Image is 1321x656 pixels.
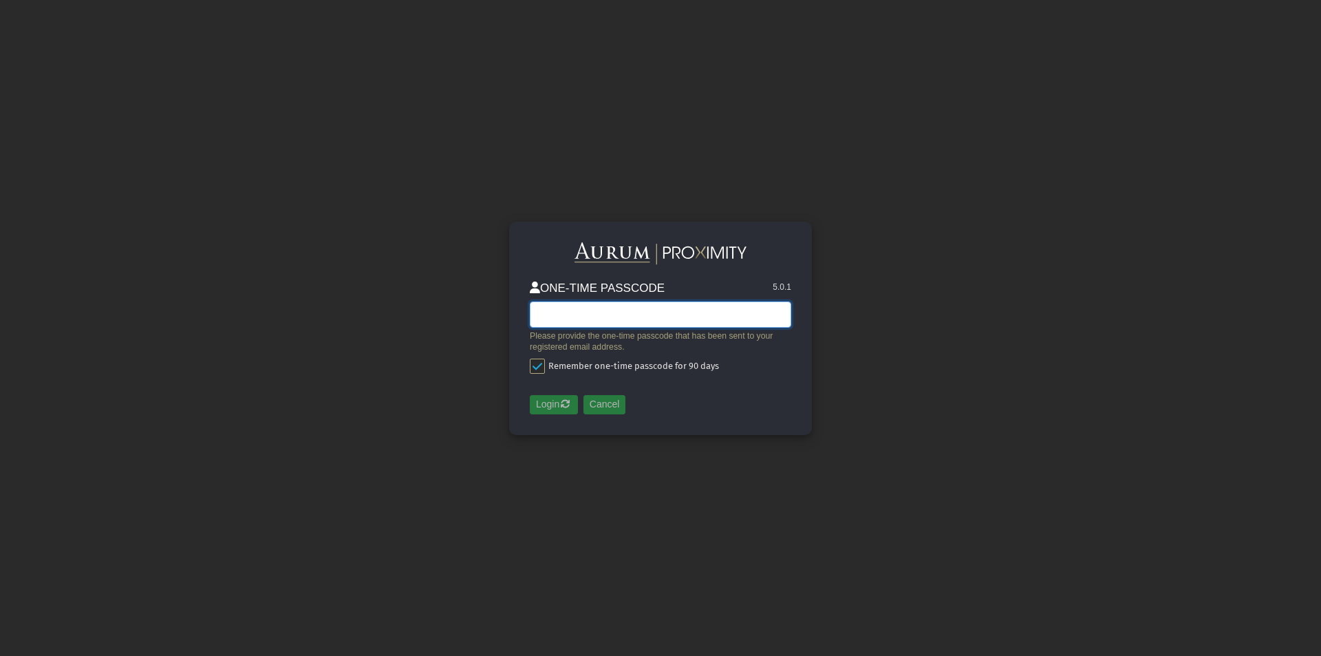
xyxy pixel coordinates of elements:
button: Cancel [583,395,626,414]
img: Aurum-Proximity%20white.svg [574,242,747,265]
div: Please provide the one-time passcode that has been sent to your registered email address. [530,330,791,353]
button: Login [530,395,578,414]
span: Remember one-time passcode for 90 days [545,361,719,371]
h3: ONE-TIME PASSCODE [530,282,665,296]
div: 5.0.1 [773,282,791,301]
